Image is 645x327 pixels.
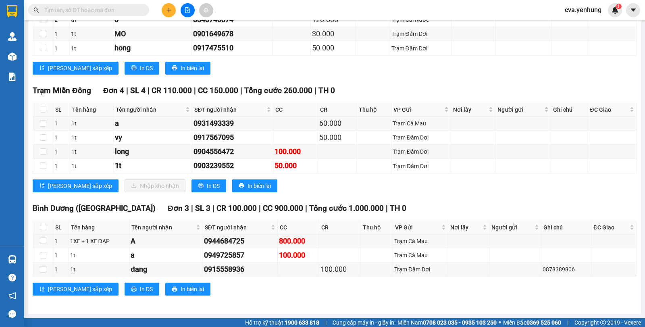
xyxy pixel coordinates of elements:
span: In biên lai [181,64,204,73]
input: Tìm tên, số ĐT hoặc mã đơn [44,6,139,15]
div: 1t [71,147,112,156]
td: Trạm Cà Mau [393,234,449,248]
span: copyright [600,320,606,325]
span: SL 4 [130,86,146,95]
div: 1t [71,162,112,171]
button: sort-ascending[PERSON_NAME] sắp xếp [33,62,119,75]
span: Miền Bắc [503,318,561,327]
span: Nơi lấy [450,223,481,232]
div: 50.000 [312,42,354,54]
span: | [325,318,327,327]
td: 0917475510 [192,41,273,55]
span: file-add [185,7,190,13]
button: sort-ascending[PERSON_NAME] sắp xếp [33,179,119,192]
div: 50.000 [319,132,355,143]
td: 0944684725 [203,234,278,248]
div: 800.000 [279,235,318,247]
span: ĐC Giao [593,223,628,232]
div: 0878389806 [543,265,590,274]
td: 0949725857 [203,248,278,262]
div: MO [114,28,190,40]
button: caret-down [626,3,640,17]
th: Thu hộ [357,103,391,117]
span: SĐT người nhận [205,223,269,232]
span: | [259,204,261,213]
div: 1XE + 1 XE ĐAP [70,237,128,246]
span: | [305,204,307,213]
div: 1 [54,237,67,246]
span: [PERSON_NAME] sắp xếp [48,64,112,73]
span: | [126,86,128,95]
span: Người gửi [491,223,533,232]
div: 1 [54,265,67,274]
div: Trạm Đầm Dơi [393,133,449,142]
div: A [131,235,201,247]
th: Ghi chú [541,221,591,234]
th: SL [53,103,70,117]
div: 30.000 [312,28,354,40]
th: CR [318,103,357,117]
span: caret-down [630,6,637,14]
td: 0903239552 [192,159,273,173]
td: Trạm Cà Mau [393,248,449,262]
div: vy [115,132,191,143]
span: sort-ascending [39,65,45,71]
div: 1 [54,44,68,53]
td: 1t [114,159,193,173]
span: Trạm Miền Đông [33,86,91,95]
span: printer [131,286,137,293]
span: printer [239,183,244,189]
th: Ghi chú [551,103,588,117]
th: Tên hàng [69,221,129,234]
button: printerIn DS [125,283,159,296]
td: Trạm Đầm Dơi [390,41,452,55]
div: a [115,118,191,129]
img: logo-vxr [7,5,17,17]
span: VP Gửi [395,223,440,232]
span: VP Gửi [393,105,443,114]
button: printerIn biên lai [165,62,210,75]
td: MO [113,27,192,41]
span: | [386,204,388,213]
div: 0944684725 [204,235,276,247]
img: warehouse-icon [8,32,17,41]
div: hong [114,42,190,54]
span: Bình Dương ([GEOGRAPHIC_DATA]) [33,204,156,213]
img: warehouse-icon [8,255,17,264]
span: [PERSON_NAME] sắp xếp [48,181,112,190]
div: Trạm Đầm Dơi [393,147,449,156]
span: In biên lai [248,181,271,190]
span: TH 0 [390,204,406,213]
td: a [114,117,193,131]
td: Trạm Đầm Dơi [391,131,451,145]
div: 1 [54,133,69,142]
div: 60.000 [319,118,355,129]
strong: 0708 023 035 - 0935 103 250 [423,319,497,326]
button: downloadNhập kho nhận [125,179,185,192]
th: CR [319,221,361,234]
span: SĐT người nhận [194,105,265,114]
div: 1 [54,29,68,38]
th: SL [53,221,69,234]
span: Đơn 4 [103,86,125,95]
td: Trạm Cà Mau [391,117,451,131]
span: cva.yenhung [558,5,608,15]
span: aim [203,7,209,13]
span: CC 900.000 [263,204,303,213]
div: 0931493339 [193,118,272,129]
span: message [8,310,16,318]
td: đang [129,262,203,277]
span: sort-ascending [39,183,45,189]
div: Trạm Cà Mau [394,251,447,260]
div: 1t [71,44,111,53]
span: printer [131,65,137,71]
span: In DS [140,64,153,73]
div: 100.000 [279,250,318,261]
img: solution-icon [8,73,17,81]
div: 0917567095 [193,132,272,143]
div: 1t [71,29,111,38]
strong: 0369 525 060 [526,319,561,326]
button: printerIn biên lai [232,179,277,192]
td: 0904556472 [192,145,273,159]
div: 1 [54,147,69,156]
